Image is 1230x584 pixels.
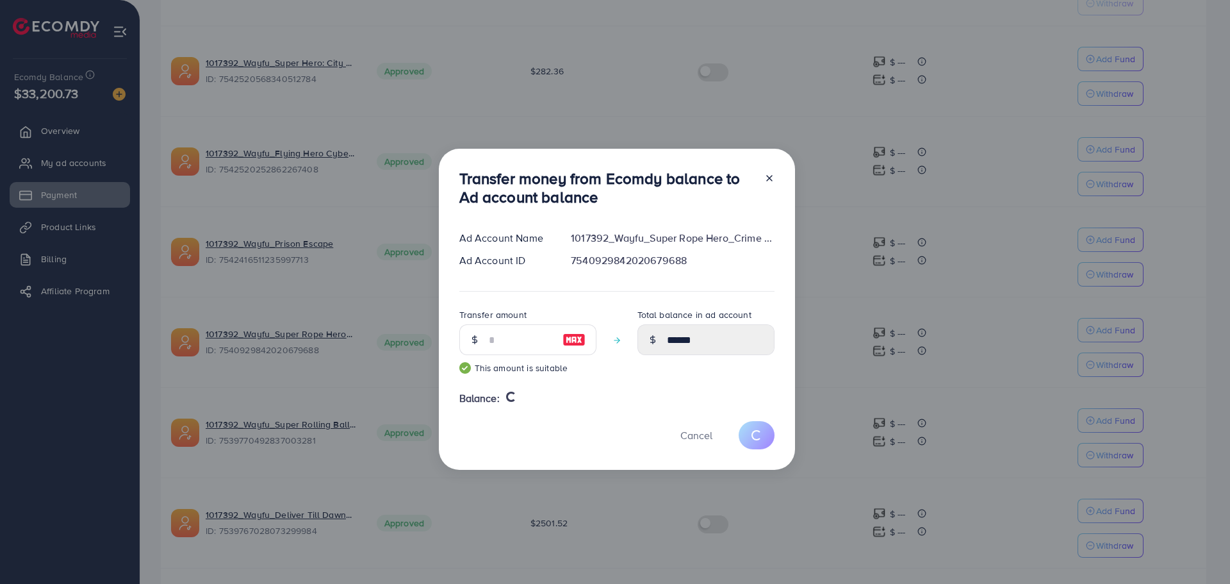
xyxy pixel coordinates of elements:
span: Cancel [680,428,712,442]
img: guide [459,362,471,374]
small: This amount is suitable [459,362,596,374]
div: 1017392_Wayfu_Super Rope Hero_Crime City [561,231,784,246]
img: image [562,332,586,347]
span: Balance: [459,391,500,406]
h3: Transfer money from Ecomdy balance to Ad account balance [459,169,754,206]
iframe: Chat [1176,526,1220,574]
div: 7540929842020679688 [561,253,784,268]
div: Ad Account Name [449,231,561,246]
label: Transfer amount [459,308,527,321]
div: Ad Account ID [449,253,561,268]
button: Cancel [664,421,728,449]
label: Total balance in ad account [637,308,751,321]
